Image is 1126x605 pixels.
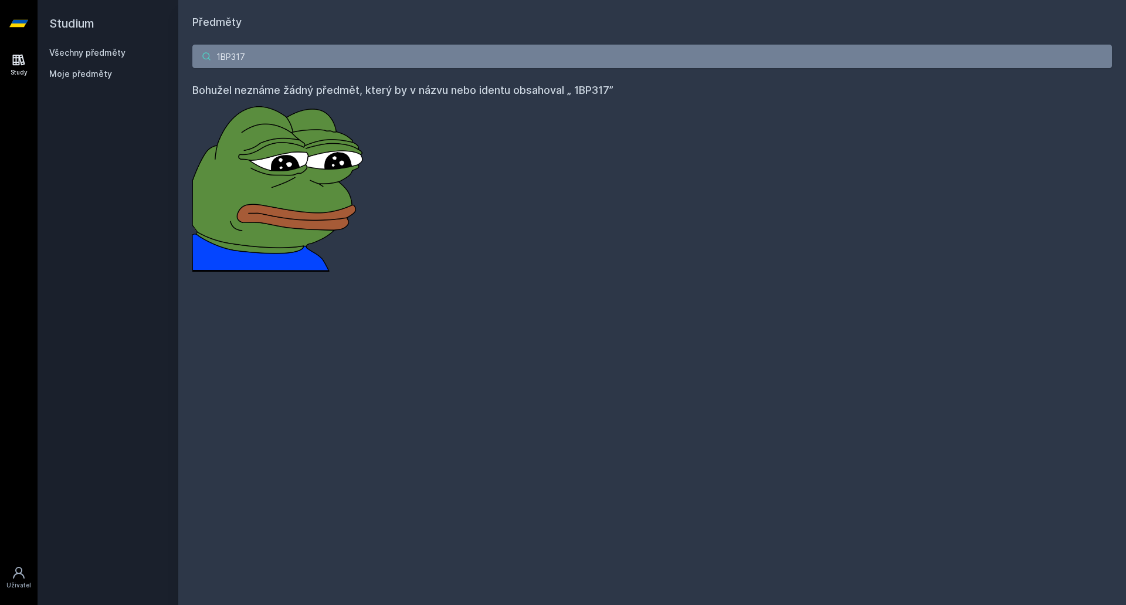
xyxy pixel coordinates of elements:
a: Všechny předměty [49,48,126,58]
span: Moje předměty [49,68,112,80]
h4: Bohužel neznáme žádný předmět, který by v názvu nebo identu obsahoval „ 1BP317” [192,82,1112,99]
a: Study [2,47,35,83]
input: Název nebo ident předmětu… [192,45,1112,68]
h1: Předměty [192,14,1112,31]
img: error_picture.png [192,99,368,272]
a: Uživatel [2,560,35,596]
div: Study [11,68,28,77]
div: Uživatel [6,581,31,590]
